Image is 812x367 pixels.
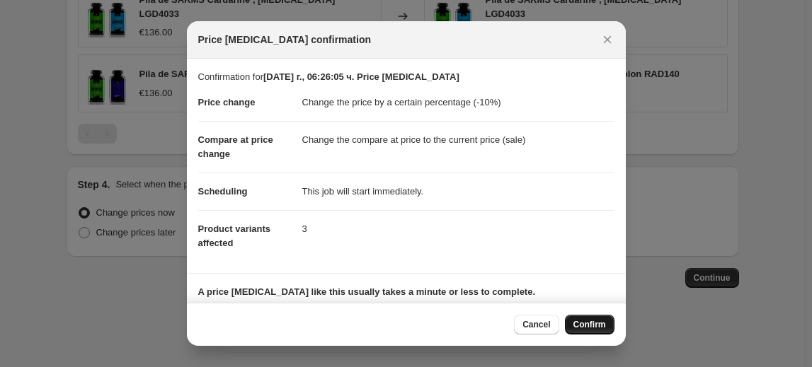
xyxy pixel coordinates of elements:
[597,30,617,49] button: Close
[522,319,550,330] span: Cancel
[302,210,614,247] dd: 3
[198,286,536,297] b: A price [MEDICAL_DATA] like this usually takes a minute or less to complete.
[198,33,372,47] span: Price [MEDICAL_DATA] confirmation
[302,121,614,158] dd: Change the compare at price to the current price (sale)
[198,134,273,159] span: Compare at price change
[198,97,256,107] span: Price change
[302,84,614,121] dd: Change the price by a certain percentage (-10%)
[198,186,248,197] span: Scheduling
[565,315,614,334] button: Confirm
[263,71,459,82] b: [DATE] г., 06:26:05 ч. Price [MEDICAL_DATA]
[514,315,559,334] button: Cancel
[302,173,614,210] dd: This job will start immediately.
[573,319,606,330] span: Confirm
[198,223,271,248] span: Product variants affected
[198,70,614,84] p: Confirmation for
